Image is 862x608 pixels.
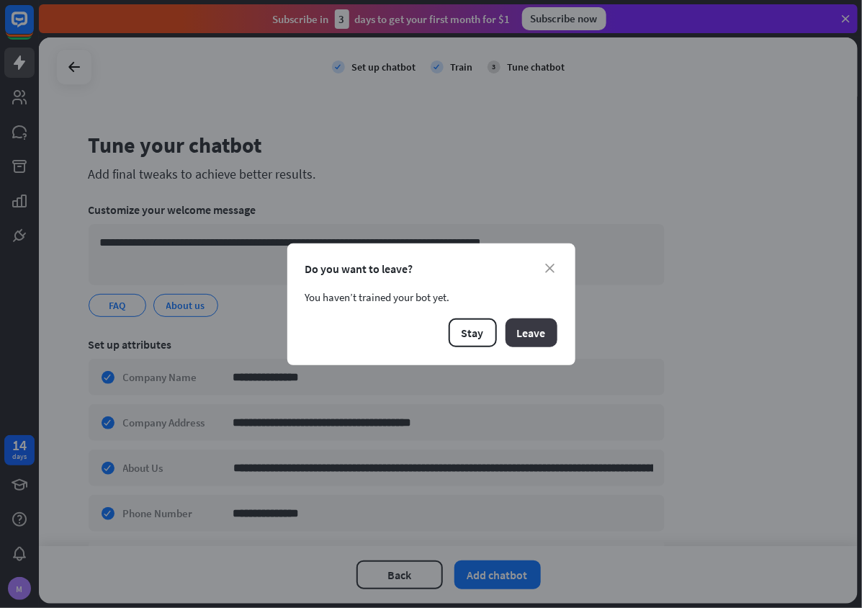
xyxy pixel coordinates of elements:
button: Stay [449,318,497,347]
i: close [546,264,555,273]
button: Leave [506,318,557,347]
div: You haven’t trained your bot yet. [305,290,557,304]
div: Do you want to leave? [305,261,557,276]
button: Open LiveChat chat widget [12,6,55,49]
